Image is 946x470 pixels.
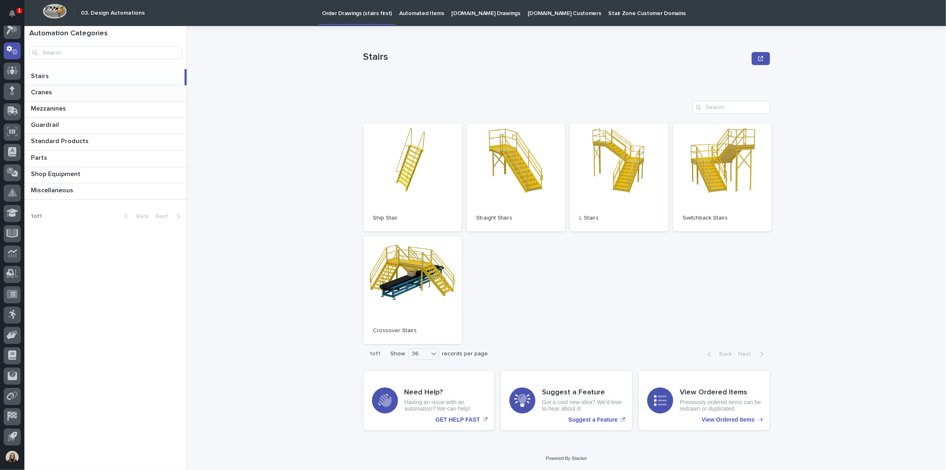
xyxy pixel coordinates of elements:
[404,399,486,413] p: Having an issue with an automation? We can help!
[4,5,21,22] button: Notifications
[131,213,149,219] span: Back
[31,71,50,80] p: Stairs
[363,344,387,364] p: 1 of 1
[680,399,761,413] p: Previously ordered items can be redrawn or duplicated.
[391,350,405,357] p: Show
[701,350,735,358] button: Back
[639,371,770,430] a: View Ordered Items
[373,215,452,222] p: Ship Stair
[442,350,488,357] p: records per page
[409,350,428,358] div: 36
[735,350,770,358] button: Next
[24,167,187,183] a: Shop EquipmentShop Equipment
[24,118,187,134] a: GuardrailGuardrail
[683,215,762,222] p: Switchback Stairs
[10,10,21,23] div: Notifications1
[568,416,618,423] p: Suggest a Feature
[31,169,82,178] p: Shop Equipment
[24,183,187,200] a: MiscellaneousMiscellaneous
[715,351,732,357] span: Back
[363,124,462,231] a: Ship Stair
[373,327,452,334] p: Crossover Stairs
[363,51,749,63] p: Stairs
[404,388,486,397] h3: Need Help?
[81,10,145,17] h2: 03. Design Automations
[31,103,67,113] p: Mezzanines
[435,416,480,423] p: GET HELP FAST
[152,213,187,220] button: Next
[24,69,187,85] a: StairsStairs
[580,215,659,222] p: L Stairs
[31,152,49,162] p: Parts
[467,124,565,231] a: Straight Stairs
[24,151,187,167] a: PartsParts
[680,388,761,397] h3: View Ordered Items
[43,4,67,19] img: Workspace Logo
[673,124,772,231] a: Switchback Stairs
[29,29,182,38] h1: Automation Categories
[18,8,21,13] p: 1
[476,215,555,222] p: Straight Stairs
[542,399,624,413] p: Got a cool new idea? We'd love to hear about it!
[29,46,182,59] input: Search
[363,236,462,344] a: Crossover Stairs
[24,85,187,102] a: CranesCranes
[363,371,495,430] a: GET HELP FAST
[739,351,757,357] span: Next
[4,449,21,466] button: users-avatar
[24,207,48,226] p: 1 of 1
[542,388,624,397] h3: Suggest a Feature
[31,120,61,129] p: Guardrail
[702,416,755,423] p: View Ordered Items
[546,456,587,461] a: Powered By Stacker
[501,371,632,430] a: Suggest a Feature
[118,213,152,220] button: Back
[31,87,54,96] p: Cranes
[31,136,90,145] p: Standard Products
[155,213,173,219] span: Next
[570,124,668,231] a: L Stairs
[693,101,770,114] input: Search
[24,102,187,118] a: MezzaninesMezzanines
[24,134,187,150] a: Standard ProductsStandard Products
[31,185,75,194] p: Miscellaneous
